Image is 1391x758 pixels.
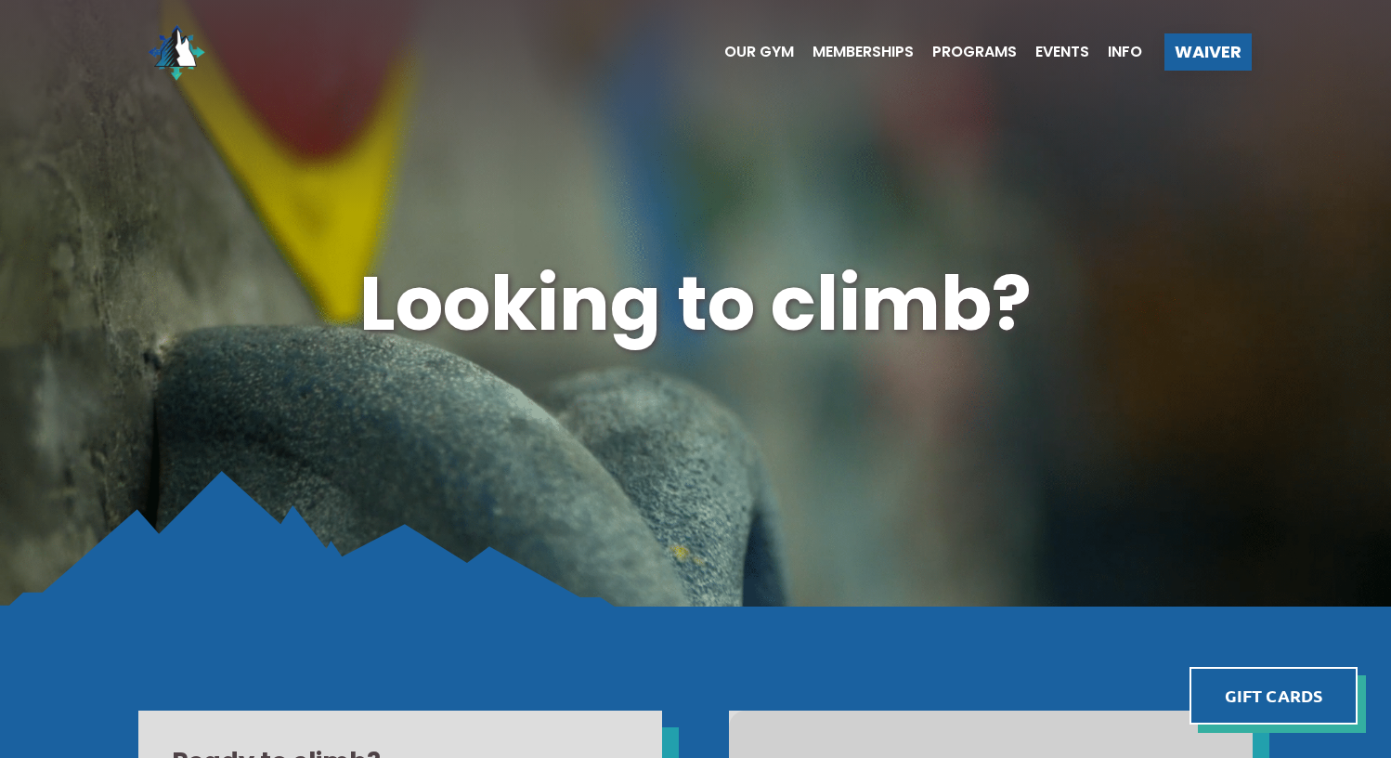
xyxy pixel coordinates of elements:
a: Events [1017,45,1089,59]
img: North Wall Logo [139,15,214,89]
span: Our Gym [724,45,794,59]
span: Events [1035,45,1089,59]
a: Info [1089,45,1142,59]
a: Programs [914,45,1017,59]
span: Waiver [1175,44,1241,60]
a: Our Gym [706,45,794,59]
span: Memberships [812,45,914,59]
span: Programs [932,45,1017,59]
a: Waiver [1164,33,1252,71]
span: Info [1108,45,1142,59]
h1: Looking to climb? [138,251,1253,356]
a: Memberships [794,45,914,59]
